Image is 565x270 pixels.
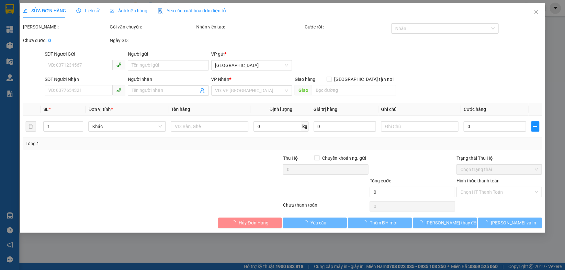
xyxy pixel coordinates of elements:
div: Người nhận [128,76,209,83]
span: Chọn trạng thái [460,165,538,174]
span: Định lượng [269,107,292,112]
span: Yêu cầu xuất hóa đơn điện tử [158,8,226,13]
span: edit [23,8,28,13]
span: VP Nhận [211,77,230,82]
div: VP gửi [211,50,292,58]
div: Nhân viên tạo: [197,23,304,30]
span: Thu Hộ [283,156,298,161]
button: Thêm ĐH mới [348,218,412,228]
span: Hủy Đơn Hàng [239,219,268,226]
span: kg [302,121,309,132]
button: [PERSON_NAME] thay đổi [413,218,477,228]
span: ĐẮK LẮK [215,60,288,70]
span: Giao hàng [295,77,315,82]
div: Tổng: 1 [26,140,218,147]
img: icon [158,8,163,14]
span: loading [303,220,311,225]
div: SĐT Người Nhận [45,76,125,83]
span: Chuyển khoản ng. gửi [320,155,368,162]
button: plus [531,121,539,132]
div: Người gửi [128,50,209,58]
input: VD: Bàn, Ghế [171,121,248,132]
button: [PERSON_NAME] và In [478,218,542,228]
span: SỬA ĐƠN HÀNG [23,8,66,13]
input: Dọc đường [312,85,396,95]
span: Lịch sử [76,8,99,13]
span: Khác [92,122,162,131]
div: [PERSON_NAME]: [23,23,108,30]
button: Close [527,3,545,21]
span: [GEOGRAPHIC_DATA] tận nơi [332,76,396,83]
span: user-add [200,88,205,93]
div: Chưa cước : [23,37,108,44]
button: delete [26,121,36,132]
span: loading [418,220,425,225]
span: Đơn vị tính [88,107,113,112]
span: loading [232,220,239,225]
div: Ngày GD: [110,37,195,44]
div: Chưa thanh toán [283,201,369,213]
input: Ghi Chú [381,121,458,132]
b: 0 [48,38,51,43]
span: Thêm ĐH mới [370,219,397,226]
span: picture [110,8,114,13]
span: close [534,9,539,15]
div: Gói vận chuyển: [110,23,195,30]
span: clock-circle [76,8,81,13]
div: Cước rồi : [305,23,390,30]
span: loading [363,220,370,225]
button: Yêu cầu [283,218,347,228]
span: Tên hàng [171,107,190,112]
label: Hình thức thanh toán [457,178,500,183]
span: Giá trị hàng [314,107,338,112]
div: SĐT Người Gửi [45,50,125,58]
span: Tổng cước [370,178,391,183]
span: phone [116,87,121,92]
button: Hủy Đơn Hàng [218,218,282,228]
span: Cước hàng [464,107,486,112]
span: [PERSON_NAME] thay đổi [425,219,477,226]
span: phone [116,62,121,67]
span: Giao [295,85,312,95]
div: Trạng thái Thu Hộ [457,155,542,162]
span: [PERSON_NAME] và In [491,219,537,226]
th: Ghi chú [379,103,461,116]
span: Ảnh kiện hàng [110,8,147,13]
span: plus [532,124,539,129]
span: loading [484,220,491,225]
span: SL [43,107,49,112]
span: Yêu cầu [311,219,326,226]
